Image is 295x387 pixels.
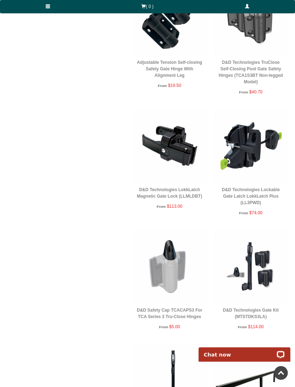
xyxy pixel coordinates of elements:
[159,325,168,329] span: From
[158,84,167,88] span: From
[239,211,248,215] span: From
[132,109,206,183] img: D&D Technologies LokkLatch Magnetic Gate Lock (LLMLDBT) - Gate Warehouse
[168,83,181,88] span: $19.50
[214,229,288,303] img: D&D Technologies Gate Kit (MTSTDKS3LA) - Gate Warehouse
[137,60,202,78] a: Adjustable Tension Self-closing Safety Gate Hinge With Alignment Leg
[169,324,180,329] span: $5.00
[249,89,263,94] span: $40.70
[222,187,280,205] a: D&D Technologies Lockable Gate Latch LokkLatch Plus (LL3PWD)
[219,60,283,84] a: D&D Technologies TruClose Self-Closing Pool Gate Safety Hinges (TCA1S3BT Non-legged Model)
[167,204,182,209] span: $113.00
[239,90,248,94] span: From
[248,324,263,329] span: $114.00
[132,229,206,303] img: D&D Safety Cap TCACAPS3 For TCA Series 3 Tru-Close Hinges - Gate Warehouse
[137,308,202,319] a: D&D Safety Cap TCACAPS3 For TCA Series 3 Tru-Close Hinges
[137,187,202,199] a: D&D Technologies LokkLatch Magnetic Gate Lock (LLMLDBT)
[214,109,288,183] img: D&D Technologies Lockable Gate Latch LokkLatch Plus (LL3PWD) - Gate Warehouse
[156,205,165,208] span: From
[249,210,263,215] span: $74.00
[194,339,295,362] iframe: LiveChat chat widget
[223,308,279,319] a: D&D Technologies Gate Kit (MTSTDKS3LA)
[238,325,247,329] span: From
